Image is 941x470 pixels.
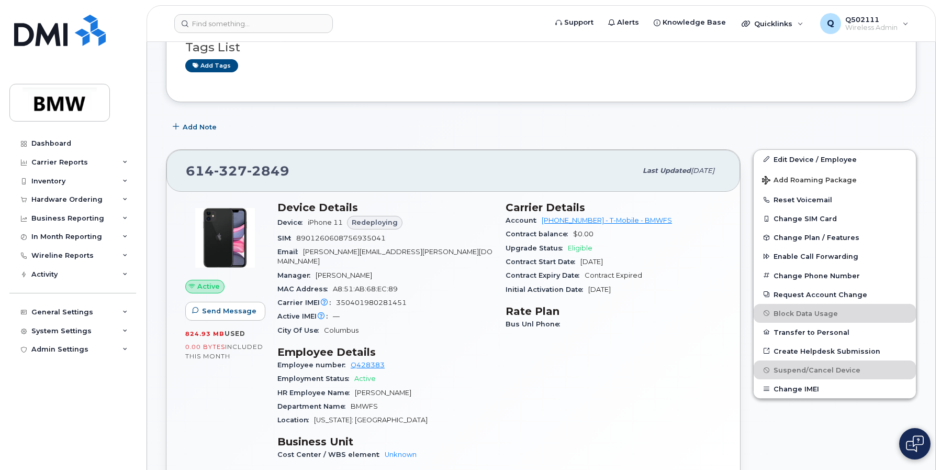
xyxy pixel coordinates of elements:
span: 2849 [247,163,289,179]
span: $0.00 [573,230,593,238]
span: Email [277,248,303,256]
h3: Device Details [277,201,493,214]
button: Enable Call Forwarding [754,247,916,266]
a: Knowledge Base [646,12,733,33]
span: SIM [277,234,296,242]
span: Employment Status [277,375,354,382]
span: [DATE] [588,286,611,293]
span: [DATE] [691,167,714,174]
span: Cost Center / WBS element [277,451,385,458]
a: Alerts [601,12,646,33]
a: Unknown [385,451,417,458]
span: Device [277,218,308,226]
h3: Rate Plan [506,305,721,318]
span: [PERSON_NAME][EMAIL_ADDRESS][PERSON_NAME][DOMAIN_NAME] [277,248,492,265]
h3: Tags List [185,41,897,54]
h3: Carrier Details [506,201,721,214]
span: iPhone 11 [308,218,343,226]
span: Eligible [568,244,592,252]
input: Find something... [174,14,333,33]
div: Quicklinks [734,13,811,34]
span: Add Note [183,122,217,132]
span: Carrier IMEI [277,299,336,307]
span: Upgrade Status [506,244,568,252]
button: Send Message [185,302,265,321]
span: A8:51:AB:68:EC:89 [333,285,398,293]
a: Add tags [185,59,238,72]
button: Change Phone Number [754,266,916,285]
span: Contract Start Date [506,258,580,266]
span: Redeploying [352,217,398,227]
button: Transfer to Personal [754,323,916,342]
span: 824.93 MB [185,330,225,337]
div: Q502111 [813,13,916,34]
span: [PERSON_NAME] [355,389,411,397]
span: 350401980281451 [336,299,407,307]
span: Q502111 [845,15,898,24]
span: City Of Use [277,326,324,334]
span: Contract Expiry Date [506,271,585,279]
span: Enable Call Forwarding [774,253,858,260]
span: Active [197,281,220,291]
span: Change Plan / Features [774,234,859,242]
h3: Business Unit [277,435,493,448]
span: BMWFS [351,402,378,410]
span: used [225,330,245,337]
button: Request Account Change [754,285,916,304]
span: Columbus [324,326,359,334]
span: Knowledge Base [663,17,726,28]
span: 614 [186,163,289,179]
a: Edit Device / Employee [754,150,916,169]
a: Q428383 [351,361,385,369]
span: Department Name [277,402,351,410]
span: 327 [214,163,247,179]
span: Quicklinks [754,19,792,28]
img: Open chat [906,435,924,452]
button: Change IMEI [754,379,916,398]
span: Employee number [277,361,351,369]
span: Account [506,216,542,224]
button: Reset Voicemail [754,190,916,209]
a: Create Helpdesk Submission [754,342,916,360]
span: Contract Expired [585,271,642,279]
span: [PERSON_NAME] [316,271,372,279]
span: Add Roaming Package [762,176,857,186]
h3: Employee Details [277,346,493,358]
span: Initial Activation Date [506,286,588,293]
a: Support [548,12,601,33]
span: Q [827,17,834,30]
span: HR Employee Name [277,389,355,397]
span: 0.00 Bytes [185,343,225,351]
span: — [333,312,340,320]
span: Alerts [617,17,639,28]
button: Add Roaming Package [754,169,916,190]
button: Change SIM Card [754,209,916,228]
span: Active [354,375,376,382]
span: [US_STATE]: [GEOGRAPHIC_DATA] [314,416,428,424]
button: Add Note [166,118,226,137]
button: Change Plan / Features [754,228,916,247]
span: Active IMEI [277,312,333,320]
img: iPhone_11.jpg [194,206,256,269]
button: Block Data Usage [754,304,916,323]
span: Send Message [202,306,256,316]
span: Suspend/Cancel Device [774,366,860,374]
span: Wireless Admin [845,24,898,32]
span: Manager [277,271,316,279]
button: Suspend/Cancel Device [754,360,916,379]
span: [DATE] [580,258,603,266]
span: MAC Address [277,285,333,293]
span: 8901260608756935041 [296,234,386,242]
span: Last updated [643,167,691,174]
span: Contract balance [506,230,573,238]
a: [PHONE_NUMBER] - T-Mobile - BMWFS [542,216,672,224]
span: Support [564,17,593,28]
span: Bus Unl Phone [506,320,565,328]
span: Location [277,416,314,424]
